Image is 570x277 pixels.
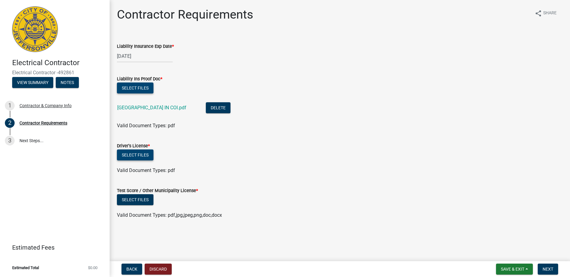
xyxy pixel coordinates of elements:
button: View Summary [12,77,53,88]
wm-modal-confirm: Notes [56,80,79,85]
span: Electrical Contractor -492861 [12,70,97,75]
button: Save & Exit [496,264,533,275]
button: Next [538,264,558,275]
button: Delete [206,102,230,113]
label: Liability Insurance Exp Date [117,44,174,49]
label: Liability Ins Proof Doc [117,77,162,81]
span: Valid Document Types: pdf [117,167,175,173]
span: Share [543,10,557,17]
wm-modal-confirm: Summary [12,80,53,85]
a: Estimated Fees [5,241,100,254]
label: Test Score / Other Municipality License [117,189,198,193]
wm-modal-confirm: Delete Document [206,105,230,111]
button: Select files [117,149,153,160]
label: Driver's License [117,144,150,148]
span: Valid Document Types: pdf,jpg,jpeg,png,doc,docx [117,212,222,218]
span: Next [543,267,553,272]
button: shareShare [530,7,561,19]
button: Back [121,264,142,275]
div: 3 [5,136,15,146]
span: Valid Document Types: pdf [117,123,175,128]
h1: Contractor Requirements [117,7,253,22]
span: Back [126,267,137,272]
span: $0.00 [88,266,97,270]
button: Select files [117,194,153,205]
button: Discard [145,264,172,275]
button: Select files [117,82,153,93]
h4: Electrical Contractor [12,58,105,67]
div: 2 [5,118,15,128]
button: Notes [56,77,79,88]
input: mm/dd/yyyy [117,50,173,62]
img: City of Jeffersonville, Indiana [12,6,58,52]
div: Contractor Requirements [19,121,67,125]
div: 1 [5,101,15,110]
i: share [535,10,542,17]
span: Save & Exit [501,267,524,272]
div: Contractor & Company Info [19,103,72,108]
a: [GEOGRAPHIC_DATA] IN COI.pdf [117,105,186,110]
span: Estimated Total [12,266,39,270]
